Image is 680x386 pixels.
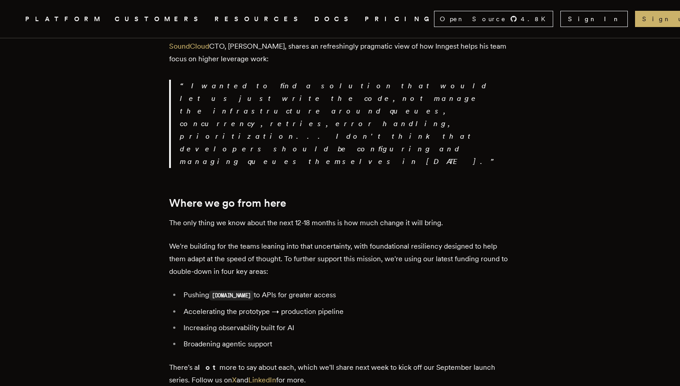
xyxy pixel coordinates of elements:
[560,11,628,27] a: Sign In
[181,338,511,350] li: Broadening agentic support
[169,40,511,65] p: CTO, [PERSON_NAME], shares an refreshingly pragmatic view of how Inngest helps his team focus on ...
[209,291,254,300] code: [DOMAIN_NAME]
[25,14,104,25] button: PLATFORM
[169,217,511,229] p: The only thing we know about the next 12-18 months is how much change it will bring.
[169,240,511,278] p: We're building for the teams leaning into that uncertainty, with foundational resiliency designed...
[180,80,511,168] p: I wanted to find a solution that would let us just write the code, not manage the infrastructure ...
[169,196,286,209] strong: Where we go from here
[115,14,204,25] a: CUSTOMERS
[521,14,551,23] span: 4.8 K
[181,322,511,334] li: Increasing observability built for AI
[248,376,276,384] a: LinkedIn
[181,289,511,302] li: Pushing to APIs for greater access
[181,305,511,318] li: Accelerating the prototype → production pipeline
[314,14,354,25] a: DOCS
[365,14,434,25] a: PRICING
[198,363,219,372] strong: lot
[169,42,209,50] a: SoundCloud
[215,14,304,25] button: RESOURCES
[232,376,237,384] a: X
[440,14,506,23] span: Open Source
